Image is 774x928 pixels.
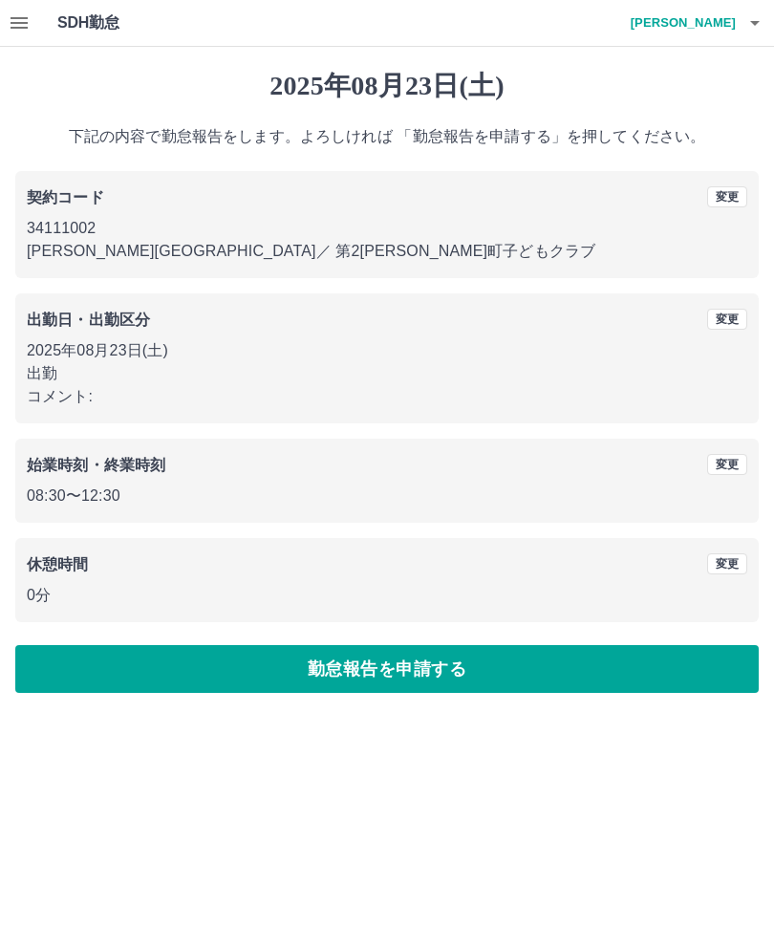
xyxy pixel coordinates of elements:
[707,454,747,475] button: 変更
[27,312,150,328] b: 出勤日・出勤区分
[27,217,747,240] p: 34111002
[707,186,747,207] button: 変更
[707,553,747,574] button: 変更
[15,70,759,102] h1: 2025年08月23日(土)
[27,240,747,263] p: [PERSON_NAME][GEOGRAPHIC_DATA] ／ 第2[PERSON_NAME]町子どもクラブ
[27,189,104,205] b: 契約コード
[27,457,165,473] b: 始業時刻・終業時刻
[15,125,759,148] p: 下記の内容で勤怠報告をします。よろしければ 「勤怠報告を申請する」を押してください。
[27,556,89,572] b: 休憩時間
[27,584,747,607] p: 0分
[15,645,759,693] button: 勤怠報告を申請する
[27,339,747,362] p: 2025年08月23日(土)
[27,362,747,385] p: 出勤
[27,485,747,507] p: 08:30 〜 12:30
[27,385,747,408] p: コメント:
[707,309,747,330] button: 変更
